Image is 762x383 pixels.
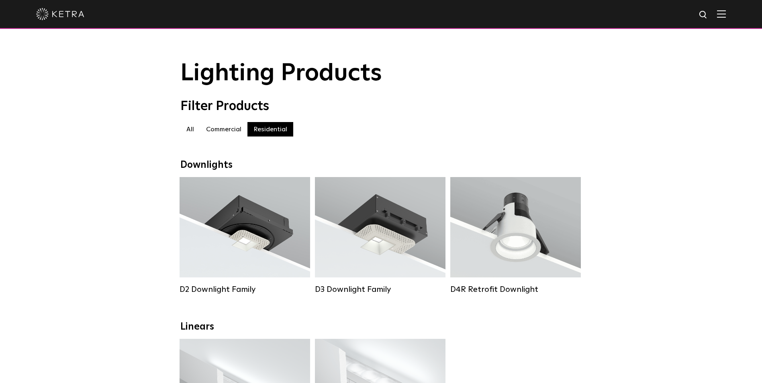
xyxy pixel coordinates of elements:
a: D4R Retrofit Downlight Lumen Output:800Colors:White / BlackBeam Angles:15° / 25° / 40° / 60°Watta... [450,177,581,294]
img: search icon [699,10,709,20]
img: Hamburger%20Nav.svg [717,10,726,18]
div: D3 Downlight Family [315,285,445,294]
span: Lighting Products [180,61,382,86]
label: All [180,122,200,136]
div: Filter Products [180,99,582,114]
label: Residential [247,122,293,136]
img: ketra-logo-2019-white [36,8,84,20]
a: D3 Downlight Family Lumen Output:700 / 900 / 1100Colors:White / Black / Silver / Bronze / Paintab... [315,177,445,294]
div: D2 Downlight Family [180,285,310,294]
div: Linears [180,321,582,333]
label: Commercial [200,122,247,136]
div: D4R Retrofit Downlight [450,285,581,294]
a: D2 Downlight Family Lumen Output:1200Colors:White / Black / Gloss Black / Silver / Bronze / Silve... [180,177,310,294]
div: Downlights [180,159,582,171]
